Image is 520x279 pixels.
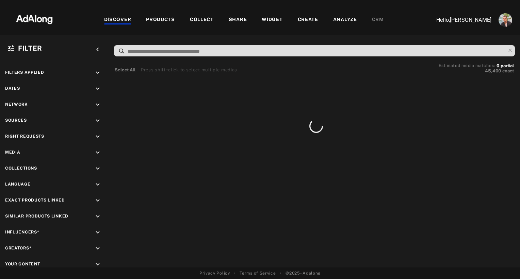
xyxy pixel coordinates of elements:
[5,230,39,234] span: Influencers*
[5,246,31,250] span: Creators*
[94,245,101,252] i: keyboard_arrow_down
[439,68,514,74] button: 45,400exact
[499,13,512,27] img: ACg8ocLjEk1irI4XXb49MzUGwa4F_C3PpCyg-3CPbiuLEZrYEA=s96-c
[199,270,230,276] a: Privacy Policy
[5,102,28,107] span: Network
[104,16,131,24] div: DISCOVER
[5,182,31,187] span: Language
[94,85,101,92] i: keyboard_arrow_down
[94,149,101,156] i: keyboard_arrow_down
[5,150,20,155] span: Media
[5,118,27,123] span: Sources
[5,198,65,203] span: Exact Products Linked
[146,16,175,24] div: PRODUCTS
[5,166,37,171] span: Collections
[497,64,514,68] button: 0partial
[94,261,101,268] i: keyboard_arrow_down
[372,16,384,24] div: CRM
[18,44,42,52] span: Filter
[5,214,68,219] span: Similar Products Linked
[190,16,214,24] div: COLLECT
[5,262,40,266] span: Your Content
[94,101,101,108] i: keyboard_arrow_down
[497,63,499,68] span: 0
[94,181,101,188] i: keyboard_arrow_down
[94,213,101,220] i: keyboard_arrow_down
[94,229,101,236] i: keyboard_arrow_down
[333,16,357,24] div: ANALYZE
[286,270,321,276] span: © 2025 - Adalong
[4,8,64,29] img: 63233d7d88ed69de3c212112c67096b6.png
[298,16,318,24] div: CREATE
[5,70,44,75] span: Filters applied
[94,69,101,76] i: keyboard_arrow_down
[423,16,491,24] p: Hello, [PERSON_NAME]
[280,270,282,276] span: •
[262,16,282,24] div: WIDGET
[229,16,247,24] div: SHARE
[485,68,501,73] span: 45,400
[439,63,495,68] span: Estimated media matches:
[94,46,101,53] i: keyboard_arrow_left
[94,197,101,204] i: keyboard_arrow_down
[5,134,44,139] span: Right Requests
[5,86,20,91] span: Dates
[141,67,237,73] div: Press shift+click to select multiple medias
[497,12,514,29] button: Account settings
[94,117,101,124] i: keyboard_arrow_down
[94,165,101,172] i: keyboard_arrow_down
[94,133,101,140] i: keyboard_arrow_down
[115,67,135,73] button: Select All
[234,270,236,276] span: •
[240,270,276,276] a: Terms of Service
